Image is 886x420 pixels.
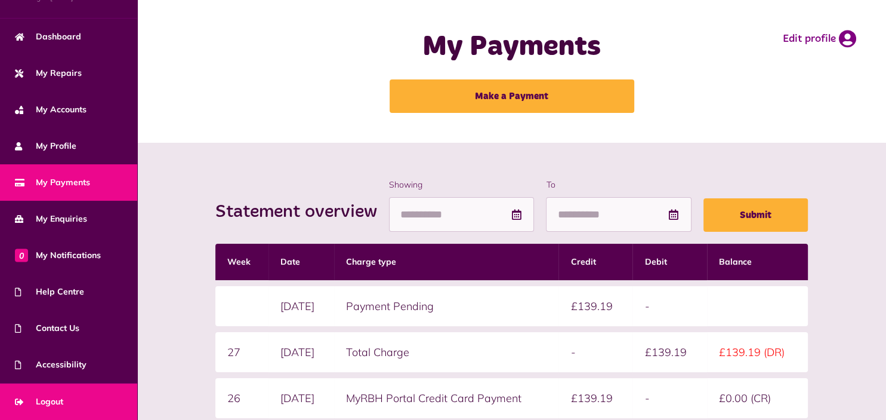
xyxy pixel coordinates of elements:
label: Showing [389,179,534,191]
td: Payment Pending [334,286,559,326]
span: My Accounts [15,103,87,116]
span: My Profile [15,140,76,152]
td: [DATE] [268,286,334,326]
td: - [558,332,632,372]
td: £139.19 [632,332,706,372]
th: Balance [707,244,808,280]
th: Date [268,244,334,280]
span: Help Centre [15,286,84,298]
td: 27 [215,332,268,372]
td: £139.19 [558,378,632,418]
span: My Enquiries [15,213,87,225]
td: [DATE] [268,378,334,418]
label: To [546,179,691,191]
span: My Repairs [15,67,82,79]
td: Total Charge [334,332,559,372]
span: Accessibility [15,358,87,371]
td: 26 [215,378,268,418]
span: Contact Us [15,322,79,335]
span: Dashboard [15,30,81,43]
td: - [632,286,706,326]
th: Credit [558,244,632,280]
td: £139.19 [558,286,632,326]
th: Debit [632,244,706,280]
td: [DATE] [268,332,334,372]
button: Submit [703,198,808,232]
td: £139.19 (DR) [707,332,808,372]
th: Week [215,244,268,280]
span: My Notifications [15,249,101,262]
span: My Payments [15,176,90,189]
span: 0 [15,249,28,262]
td: - [632,378,706,418]
span: Logout [15,396,63,408]
td: MyRBH Portal Credit Card Payment [334,378,559,418]
th: Charge type [334,244,559,280]
td: £0.00 (CR) [707,378,808,418]
a: Make a Payment [390,79,634,113]
a: Edit profile [783,30,856,48]
h2: Statement overview [215,201,389,223]
h1: My Payments [337,30,687,65]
